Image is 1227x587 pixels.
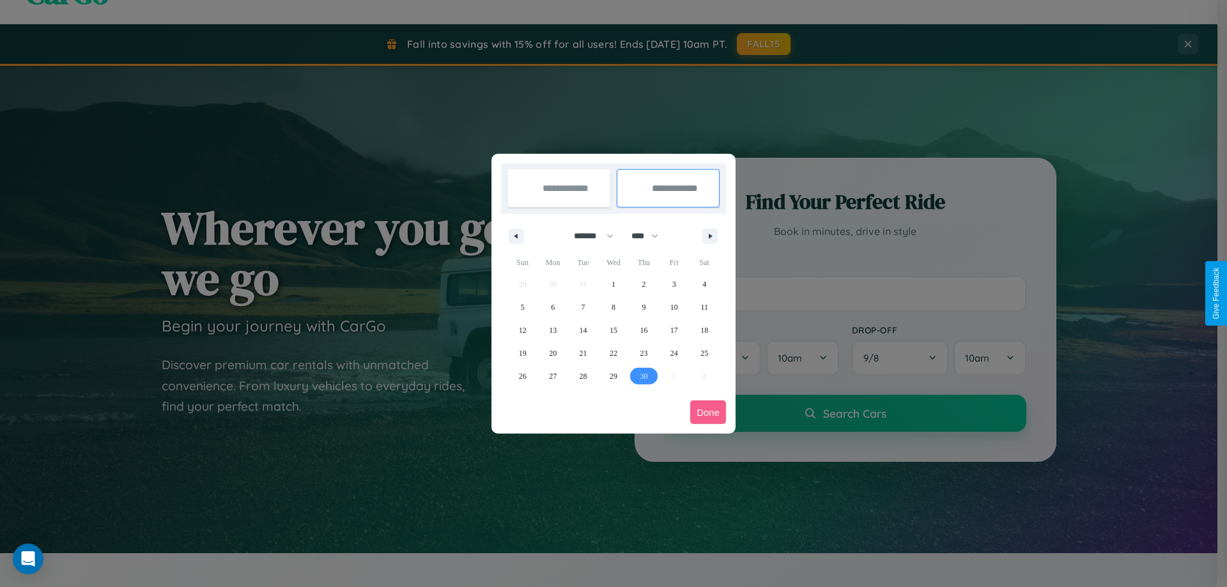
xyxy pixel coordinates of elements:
[690,342,720,365] button: 25
[598,365,628,388] button: 29
[537,296,567,319] button: 6
[549,319,557,342] span: 13
[690,400,726,424] button: Done
[642,273,645,296] span: 2
[598,273,628,296] button: 1
[13,544,43,574] div: Open Intercom Messenger
[507,365,537,388] button: 26
[659,296,689,319] button: 10
[598,296,628,319] button: 8
[612,296,615,319] span: 8
[551,296,555,319] span: 6
[568,252,598,273] span: Tue
[640,342,647,365] span: 23
[672,273,676,296] span: 3
[690,273,720,296] button: 4
[702,273,706,296] span: 4
[580,365,587,388] span: 28
[549,342,557,365] span: 20
[690,319,720,342] button: 18
[598,342,628,365] button: 22
[610,342,617,365] span: 22
[640,365,647,388] span: 30
[700,319,708,342] span: 18
[659,252,689,273] span: Fri
[598,252,628,273] span: Wed
[642,296,645,319] span: 9
[659,342,689,365] button: 24
[610,365,617,388] span: 29
[582,296,585,319] span: 7
[629,296,659,319] button: 9
[507,252,537,273] span: Sun
[659,319,689,342] button: 17
[568,365,598,388] button: 28
[700,296,708,319] span: 11
[507,319,537,342] button: 12
[598,319,628,342] button: 15
[700,342,708,365] span: 25
[537,252,567,273] span: Mon
[629,342,659,365] button: 23
[629,319,659,342] button: 16
[507,296,537,319] button: 5
[537,365,567,388] button: 27
[670,296,678,319] span: 10
[519,319,527,342] span: 12
[519,365,527,388] span: 26
[690,296,720,319] button: 11
[1212,268,1221,319] div: Give Feedback
[629,365,659,388] button: 30
[537,319,567,342] button: 13
[580,342,587,365] span: 21
[629,273,659,296] button: 2
[568,342,598,365] button: 21
[568,319,598,342] button: 14
[521,296,525,319] span: 5
[580,319,587,342] span: 14
[690,252,720,273] span: Sat
[568,296,598,319] button: 7
[519,342,527,365] span: 19
[629,252,659,273] span: Thu
[610,319,617,342] span: 15
[612,273,615,296] span: 1
[670,319,678,342] span: 17
[537,342,567,365] button: 20
[549,365,557,388] span: 27
[670,342,678,365] span: 24
[507,342,537,365] button: 19
[640,319,647,342] span: 16
[659,273,689,296] button: 3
